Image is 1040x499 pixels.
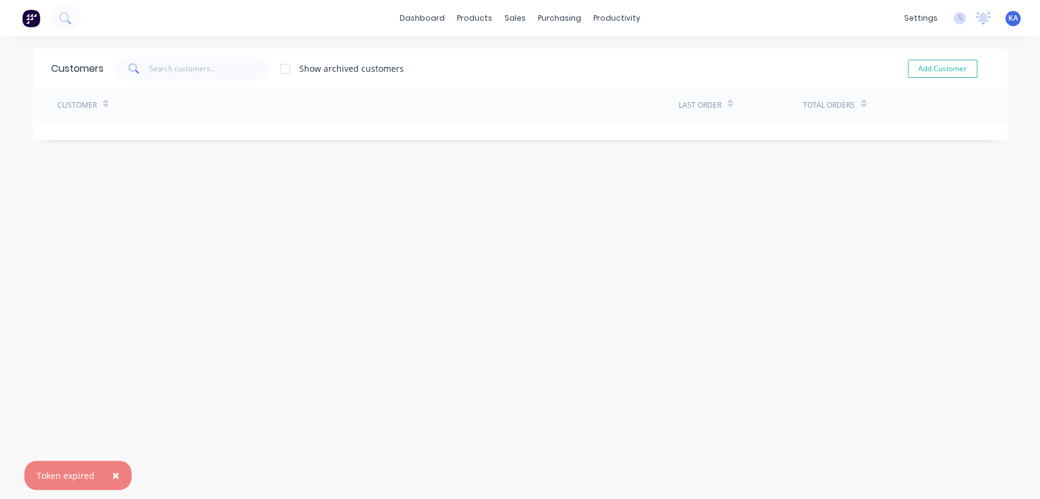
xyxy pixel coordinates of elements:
input: Search customers... [149,57,268,81]
div: products [451,9,498,27]
div: Customer [57,100,97,111]
button: Close [100,461,132,490]
div: Token expired [37,469,94,482]
a: dashboard [394,9,451,27]
span: KA [1008,13,1018,24]
div: Last Order [679,100,721,111]
div: purchasing [532,9,587,27]
img: Factory [22,9,40,27]
div: sales [498,9,532,27]
span: × [112,467,119,484]
div: productivity [587,9,646,27]
div: Show archived customers [299,62,404,75]
div: settings [898,9,944,27]
div: Total Orders [803,100,855,111]
div: Customers [51,61,104,76]
button: Add Customer [908,60,977,78]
